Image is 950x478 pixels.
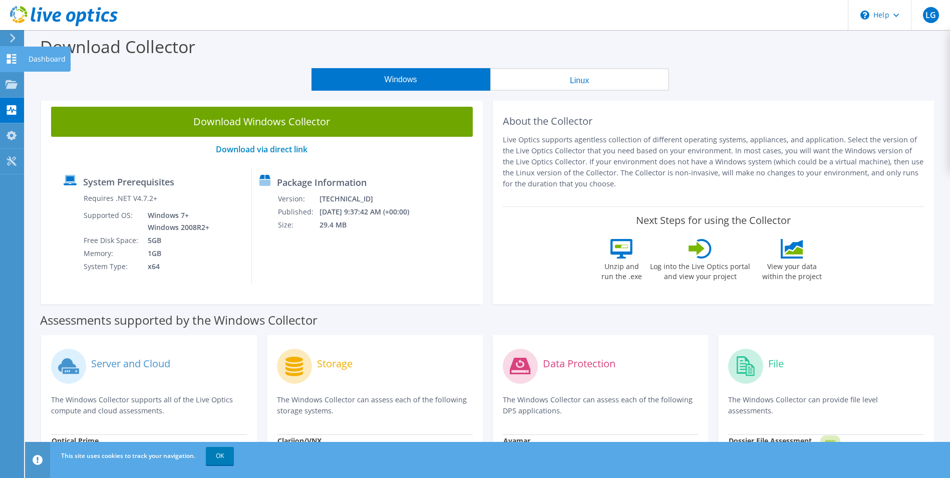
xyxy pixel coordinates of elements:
[490,68,669,91] button: Linux
[277,218,319,231] td: Size:
[636,214,791,226] label: Next Steps for using the Collector
[83,177,174,187] label: System Prerequisites
[140,209,211,234] td: Windows 7+ Windows 2008R2+
[543,359,615,369] label: Data Protection
[319,192,423,205] td: [TECHNICAL_ID]
[83,209,140,234] td: Supported OS:
[51,394,247,416] p: The Windows Collector supports all of the Live Optics compute and cloud assessments.
[40,315,318,325] label: Assessments supported by the Windows Collector
[83,260,140,273] td: System Type:
[503,394,699,416] p: The Windows Collector can assess each of the following DPS applications.
[768,359,784,369] label: File
[277,436,322,445] strong: Clariion/VNX
[216,144,307,155] a: Download via direct link
[277,394,473,416] p: The Windows Collector can assess each of the following storage systems.
[923,7,939,23] span: LG
[311,68,490,91] button: Windows
[52,436,99,445] strong: Optical Prime
[503,436,530,445] strong: Avamar
[650,259,751,282] label: Log into the Live Optics portal and view your project
[61,451,195,460] span: This site uses cookies to track your navigation.
[503,115,924,127] h2: About the Collector
[91,359,170,369] label: Server and Cloud
[83,234,140,247] td: Free Disk Space:
[825,438,835,444] tspan: NEW!
[729,436,812,445] strong: Dossier File Assessment
[83,247,140,260] td: Memory:
[503,134,924,189] p: Live Optics supports agentless collection of different operating systems, appliances, and applica...
[140,260,211,273] td: x64
[140,234,211,247] td: 5GB
[277,205,319,218] td: Published:
[206,447,234,465] a: OK
[84,193,157,203] label: Requires .NET V4.7.2+
[277,177,367,187] label: Package Information
[24,47,71,72] div: Dashboard
[319,205,423,218] td: [DATE] 9:37:42 AM (+00:00)
[756,259,828,282] label: View your data within the project
[319,218,423,231] td: 29.4 MB
[598,259,645,282] label: Unzip and run the .exe
[40,35,195,58] label: Download Collector
[140,247,211,260] td: 1GB
[728,394,924,416] p: The Windows Collector can provide file level assessments.
[860,11,869,20] svg: \n
[51,107,473,137] a: Download Windows Collector
[317,359,353,369] label: Storage
[277,192,319,205] td: Version:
